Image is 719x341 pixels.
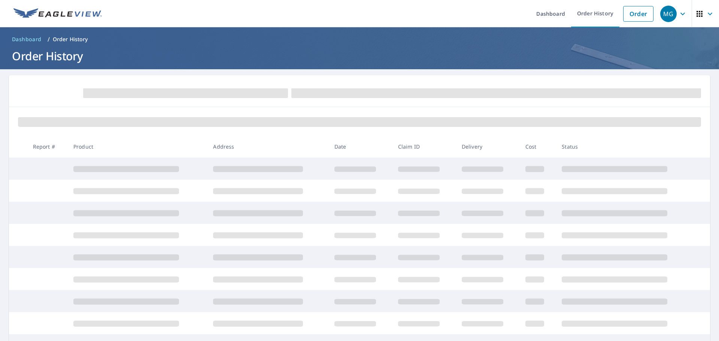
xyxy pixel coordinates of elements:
[12,36,42,43] span: Dashboard
[27,136,67,158] th: Report #
[9,48,710,64] h1: Order History
[207,136,328,158] th: Address
[328,136,392,158] th: Date
[623,6,653,22] a: Order
[456,136,519,158] th: Delivery
[556,136,696,158] th: Status
[53,36,88,43] p: Order History
[13,8,102,19] img: EV Logo
[519,136,556,158] th: Cost
[48,35,50,44] li: /
[9,33,710,45] nav: breadcrumb
[67,136,207,158] th: Product
[660,6,677,22] div: MG
[9,33,45,45] a: Dashboard
[392,136,456,158] th: Claim ID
